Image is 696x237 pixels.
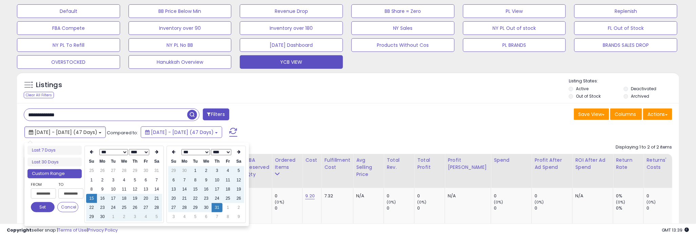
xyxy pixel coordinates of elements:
button: Inventory over 180 [240,21,343,35]
div: Returns' Costs [646,157,671,171]
td: 7 [179,176,190,185]
td: 24 [212,194,223,203]
button: Revenue Drop [240,4,343,18]
td: 14 [151,185,162,194]
td: 27 [168,203,179,212]
td: 6 [201,212,212,221]
button: FBA Compete [17,21,120,35]
th: Su [86,157,97,166]
td: 29 [86,212,97,221]
button: OVERSTOCKED [17,55,120,69]
div: 0 [646,193,674,199]
td: 4 [119,176,130,185]
th: Th [212,157,223,166]
td: 26 [97,166,108,175]
div: 0 [275,193,302,199]
th: Fr [223,157,233,166]
th: We [119,157,130,166]
div: N/A [575,193,608,199]
small: (0%) [616,199,625,205]
button: BB Price Below Min [129,4,232,18]
th: Su [168,157,179,166]
td: 28 [119,166,130,175]
a: Terms of Use [58,227,87,233]
td: 4 [140,212,151,221]
small: (0%) [494,199,503,205]
label: Active [576,86,588,92]
td: 4 [223,166,233,175]
span: 2025-09-16 13:39 GMT [662,227,689,233]
div: 0% [616,205,643,211]
div: Avg Selling Price [356,157,381,178]
td: 31 [151,166,162,175]
small: (0%) [535,199,544,205]
div: 0 [247,193,267,199]
label: Deactivated [631,86,656,92]
small: (0%) [387,199,396,205]
th: Fr [140,157,151,166]
button: [DATE] - [DATE] (47 Days) [141,126,222,138]
td: 27 [108,166,119,175]
div: Profit After Ad Spend [535,157,569,171]
small: (0%) [275,199,284,205]
td: 18 [119,194,130,203]
div: Ordered Items [275,157,299,171]
label: Archived [631,93,649,99]
div: Cost [305,157,318,164]
td: 3 [130,212,140,221]
td: 27 [140,203,151,212]
button: Cancel [57,202,78,212]
div: 0 [387,205,414,211]
div: Return Rate [616,157,641,171]
td: 6 [140,176,151,185]
button: YCB VIEW [240,55,343,69]
h5: Listings [36,80,62,90]
td: 3 [212,166,223,175]
div: N/A [448,193,486,199]
td: 15 [190,185,201,194]
td: 10 [212,176,223,185]
td: 26 [130,203,140,212]
td: 30 [201,203,212,212]
td: 28 [151,203,162,212]
div: 0 [275,205,302,211]
td: 19 [233,185,244,194]
button: Products Without Cos [351,38,455,52]
button: Set [31,202,55,212]
th: Tu [190,157,201,166]
div: Displaying 1 to 2 of 2 items [616,144,672,151]
td: 22 [86,203,97,212]
button: Default [17,4,120,18]
div: 0 [494,193,531,199]
span: [DATE] - [DATE] (47 Days) [151,129,214,136]
li: Custom Range [27,169,82,178]
div: Total Profit [417,157,442,171]
div: Profit [PERSON_NAME] [448,157,488,171]
td: 20 [168,194,179,203]
button: Replenish [574,4,677,18]
button: [DATE] Dashboard [240,38,343,52]
div: 0% [616,193,643,199]
button: Inventory over 90 [129,21,232,35]
td: 22 [190,194,201,203]
th: Mo [97,157,108,166]
div: 0 [535,193,572,199]
div: N/A [356,193,379,199]
div: 0 [494,205,531,211]
button: BRANDS SALES DROP [574,38,677,52]
td: 23 [201,194,212,203]
button: NY PL Out of stock [463,21,566,35]
li: Last 7 Days [27,146,82,155]
td: 13 [140,185,151,194]
button: Filters [203,108,229,120]
td: 17 [108,194,119,203]
td: 31 [212,203,223,212]
td: 1 [108,212,119,221]
p: Listing States: [569,78,679,84]
td: 11 [119,185,130,194]
td: 30 [179,166,190,175]
td: 28 [179,203,190,212]
button: [DATE] - [DATE] (47 Days) [24,126,106,138]
span: Compared to: [107,130,138,136]
td: 7 [151,176,162,185]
